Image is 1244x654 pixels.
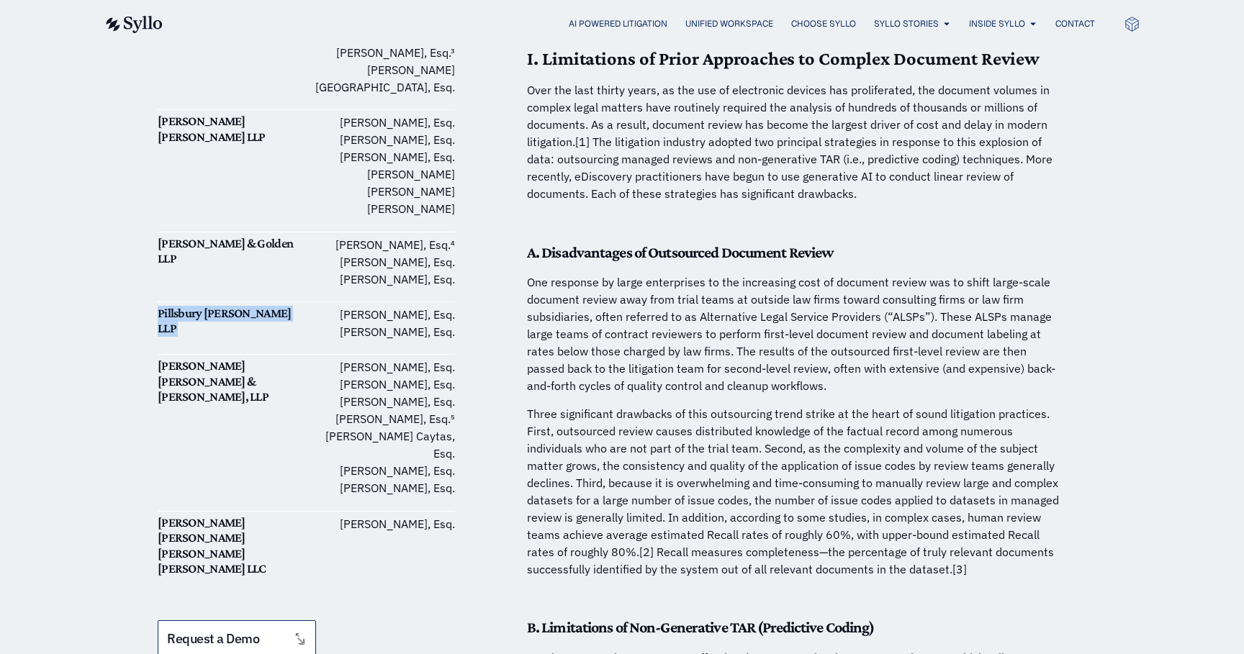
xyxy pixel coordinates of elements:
[306,27,454,96] p: [PERSON_NAME], Esq. [PERSON_NAME], Esq.³ [PERSON_NAME][GEOGRAPHIC_DATA], Esq.
[306,358,454,496] p: [PERSON_NAME], Esq. [PERSON_NAME], Esq. [PERSON_NAME], Esq. [PERSON_NAME], Esq.⁵ [PERSON_NAME] Ca...
[969,17,1025,30] a: Inside Syllo
[685,17,773,30] a: Unified Workspace
[527,405,1060,578] p: Three significant drawbacks of this outsourcing trend strike at the heart of sound litigation pra...
[527,81,1060,202] p: Over the last thirty years, as the use of electronic devices has proliferated, the document volum...
[527,273,1060,394] p: One response by large enterprises to the increasing cost of document review was to shift large-sc...
[158,114,306,145] h6: [PERSON_NAME] [PERSON_NAME] LLP
[874,17,939,30] a: Syllo Stories
[191,17,1095,31] div: Menu Toggle
[191,17,1095,31] nav: Menu
[527,618,875,636] strong: B. Limitations of Non-Generative TAR (Predictive Coding)
[569,17,667,30] a: AI Powered Litigation
[104,16,163,33] img: syllo
[306,515,454,532] p: [PERSON_NAME], Esq.
[158,236,306,267] h6: [PERSON_NAME] & Golden LLP
[167,632,259,645] span: Request a Demo
[158,515,306,577] h6: [PERSON_NAME] [PERSON_NAME] [PERSON_NAME] [PERSON_NAME] LLC
[791,17,856,30] a: Choose Syllo
[527,48,1040,69] strong: I. Limitations of Prior Approaches to Complex Document Review
[306,306,454,340] p: [PERSON_NAME], Esq. [PERSON_NAME], Esq.
[1055,17,1095,30] a: Contact
[158,306,306,337] h6: Pillsbury [PERSON_NAME] LLP
[158,358,306,405] h6: [PERSON_NAME] [PERSON_NAME] & [PERSON_NAME], LLP
[306,236,454,288] p: [PERSON_NAME], Esq.⁴ [PERSON_NAME], Esq. [PERSON_NAME], Esq.
[306,114,454,217] p: [PERSON_NAME], Esq. [PERSON_NAME], Esq. [PERSON_NAME], Esq. [PERSON_NAME] [PERSON_NAME] [PERSON_N...
[527,243,834,261] strong: A. Disadvantages of Outsourced Document Review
